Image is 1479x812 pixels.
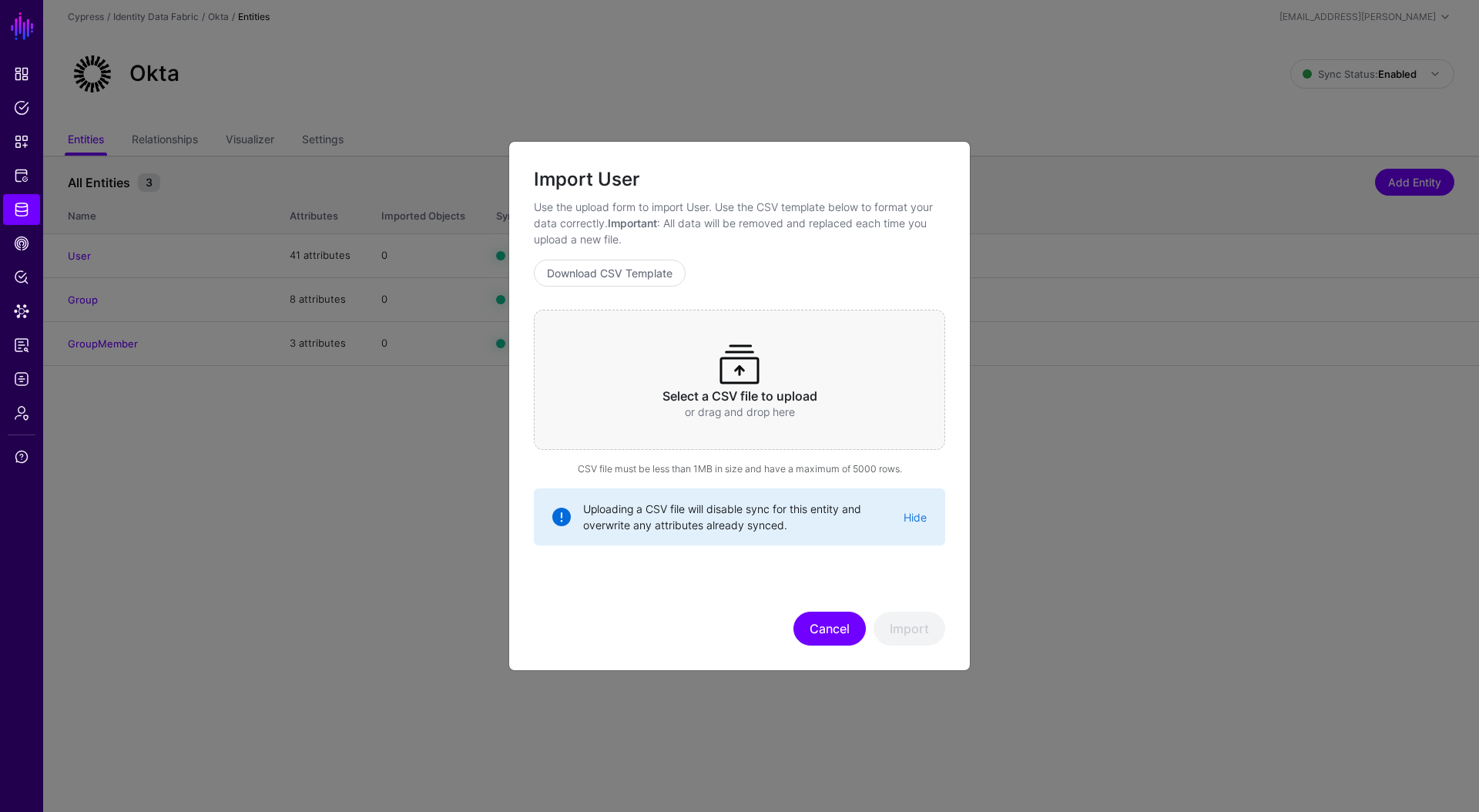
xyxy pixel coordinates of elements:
span: Uploading a CSV file will disable sync for this entity and overwrite any attributes already synced. [583,501,867,533]
h2: Import User [534,166,945,193]
p: Use the upload form to import User. Use the CSV template below to format your data correctly. : A... [534,199,945,247]
strong: Important [608,216,657,230]
a: Download CSV Template [534,260,686,287]
a: Hide [904,511,927,524]
p: or drag and drop here [564,404,915,420]
h3: Select a CSV file to upload [564,389,915,404]
button: Cancel [793,612,866,646]
div: CSV file must be less than 1MB in size and have a maximum of 5000 rows. [534,462,945,476]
